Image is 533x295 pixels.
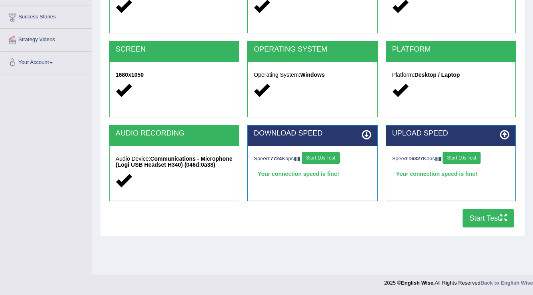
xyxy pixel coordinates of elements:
div: Speed: Kbps [254,152,371,166]
h2: OPERATING SYSTEM [254,46,371,54]
h2: AUDIO RECORDING [116,130,233,138]
img: ajax-loader-fb-connection.gif [435,157,441,161]
strong: 16327 [409,155,423,161]
div: 2025 © All Rights Reserved [384,275,533,287]
button: Start Test [463,209,514,227]
a: Strategy Videos [0,29,92,49]
a: Back to English Wise [481,280,533,286]
img: ajax-loader-fb-connection.gif [294,157,300,161]
button: Start 10s Test [443,152,481,164]
button: Start 10s Test [302,152,340,164]
div: Your connection speed is fine! [392,168,509,180]
a: Success Stories [0,6,92,26]
strong: English Wise. [401,280,435,286]
h5: Operating System: [254,72,371,78]
a: Your Account [0,52,92,72]
strong: Communications - Microphone (Logi USB Headset H340) (046d:0a38) [116,155,232,168]
h2: PLATFORM [392,46,509,54]
h5: Platform: [392,72,509,78]
div: Speed: Kbps [392,152,509,166]
div: Your connection speed is fine! [254,168,371,180]
strong: Windows [300,72,325,78]
strong: 1680x1050 [116,72,144,78]
strong: Desktop / Laptop [415,72,460,78]
h2: SCREEN [116,46,233,54]
h5: Audio Device: [116,156,233,168]
h2: UPLOAD SPEED [392,130,509,138]
strong: 7724 [271,155,282,161]
h2: DOWNLOAD SPEED [254,130,371,138]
